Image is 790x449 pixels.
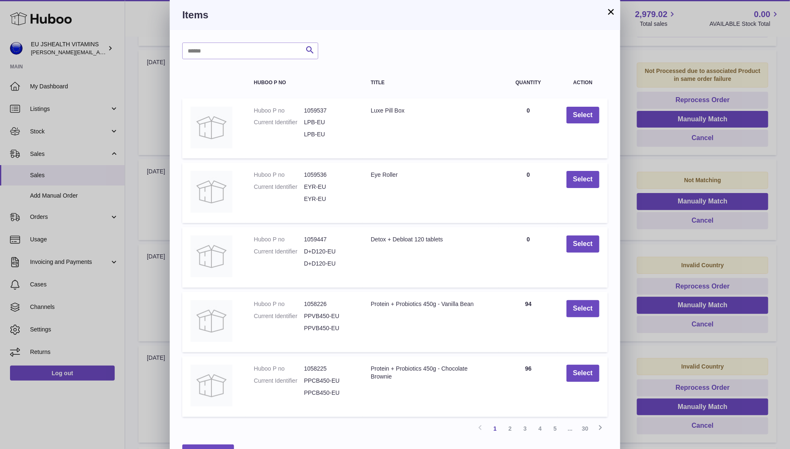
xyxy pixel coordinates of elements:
dt: Huboo P no [254,107,304,115]
dd: 1058225 [304,365,354,373]
dt: Huboo P no [254,236,304,243]
td: 94 [499,292,558,352]
dd: PPVB450-EU [304,312,354,320]
button: Select [566,236,599,253]
dt: Huboo P no [254,300,304,308]
td: 96 [499,356,558,417]
a: 2 [503,421,518,436]
dd: PPCB450-EU [304,389,354,397]
img: Protein + Probiotics 450g - Chocolate Brownie [191,365,232,406]
a: 4 [533,421,548,436]
span: ... [563,421,578,436]
th: Title [362,72,499,94]
dd: PPVB450-EU [304,324,354,332]
a: 5 [548,421,563,436]
dt: Current Identifier [254,118,304,126]
button: Select [566,107,599,124]
dt: Current Identifier [254,183,304,191]
dd: 1059536 [304,171,354,179]
dd: 1059537 [304,107,354,115]
th: Action [558,72,608,94]
th: Huboo P no [246,72,362,94]
td: 0 [499,163,558,223]
img: Luxe Pill Box [191,107,232,148]
dd: LPB-EU [304,130,354,138]
dt: Current Identifier [254,312,304,320]
h3: Items [182,8,608,22]
dt: Huboo P no [254,171,304,179]
img: Protein + Probiotics 450g - Vanilla Bean [191,300,232,342]
dd: PPCB450-EU [304,377,354,385]
dd: LPB-EU [304,118,354,126]
div: Detox + Debloat 120 tablets [371,236,491,243]
button: Select [566,171,599,188]
button: Select [566,365,599,382]
dd: EYR-EU [304,195,354,203]
td: 0 [499,98,558,159]
div: Protein + Probiotics 450g - Vanilla Bean [371,300,491,308]
dd: 1059447 [304,236,354,243]
td: 0 [499,227,558,288]
dt: Current Identifier [254,377,304,385]
img: Detox + Debloat 120 tablets [191,236,232,277]
div: Luxe Pill Box [371,107,491,115]
dt: Current Identifier [254,248,304,256]
a: 30 [578,421,593,436]
dd: D+D120-EU [304,260,354,268]
div: Protein + Probiotics 450g - Chocolate Brownie [371,365,491,381]
button: × [606,7,616,17]
dd: EYR-EU [304,183,354,191]
div: Eye Roller [371,171,491,179]
th: Quantity [499,72,558,94]
dd: 1058226 [304,300,354,308]
a: 1 [488,421,503,436]
img: Eye Roller [191,171,232,213]
a: 3 [518,421,533,436]
dd: D+D120-EU [304,248,354,256]
button: Select [566,300,599,317]
dt: Huboo P no [254,365,304,373]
